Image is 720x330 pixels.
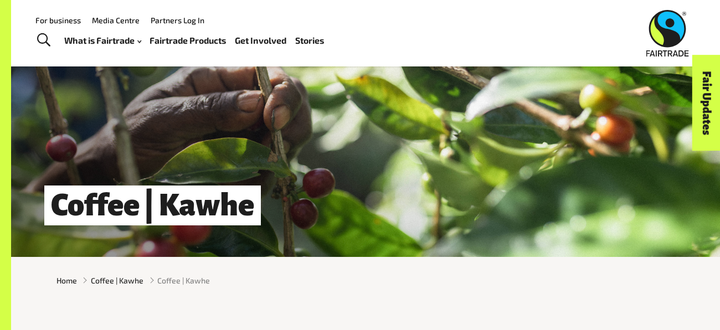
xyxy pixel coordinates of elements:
[30,27,57,54] a: Toggle Search
[91,275,143,286] a: Coffee | Kawhe
[295,33,324,49] a: Stories
[235,33,286,49] a: Get Involved
[35,16,81,25] a: For business
[56,275,77,286] a: Home
[64,33,141,49] a: What is Fairtrade
[646,10,689,56] img: Fairtrade Australia New Zealand logo
[44,185,261,225] h1: Coffee | Kawhe
[92,16,140,25] a: Media Centre
[151,16,204,25] a: Partners Log In
[157,275,210,286] span: Coffee | Kawhe
[150,33,226,49] a: Fairtrade Products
